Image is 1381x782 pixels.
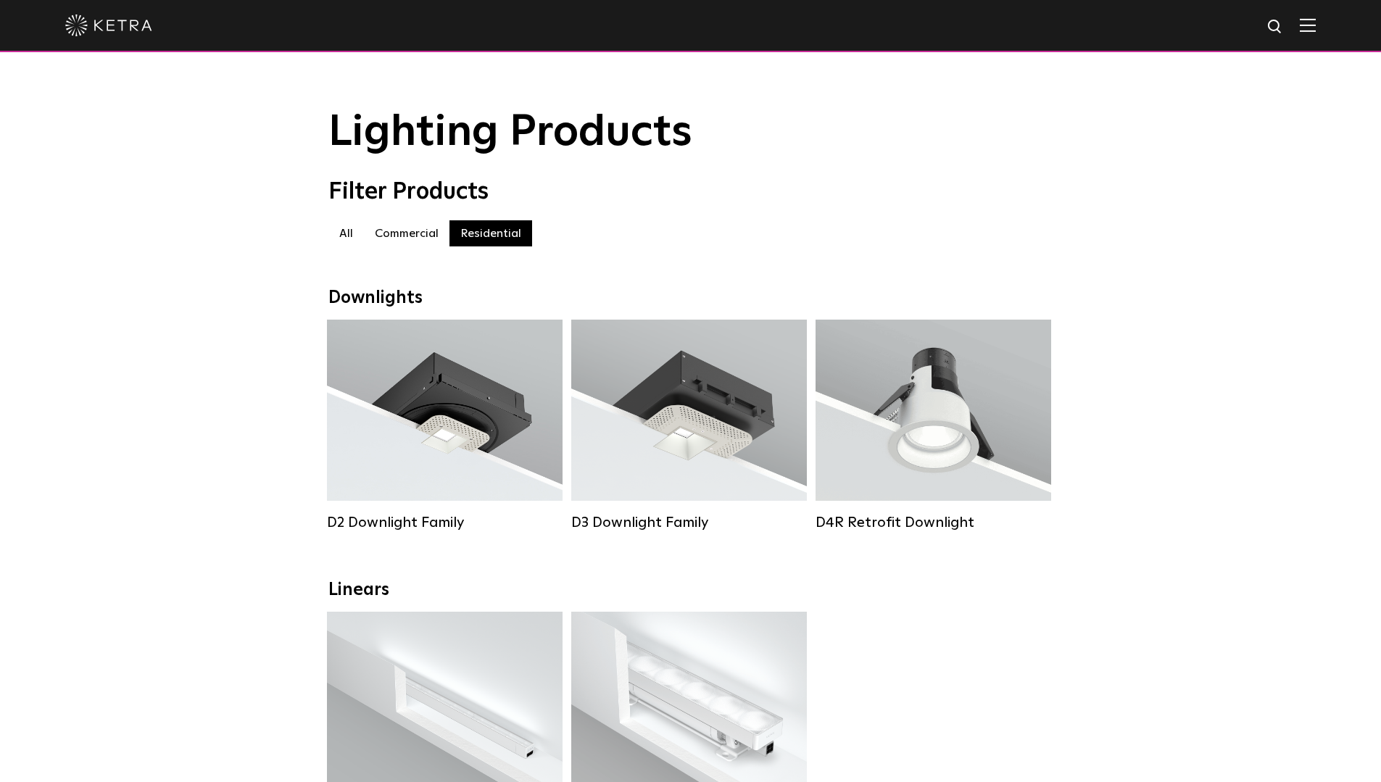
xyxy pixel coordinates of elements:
[1266,18,1285,36] img: search icon
[65,14,152,36] img: ketra-logo-2019-white
[816,320,1051,531] a: D4R Retrofit Downlight Lumen Output:800Colors:White / BlackBeam Angles:15° / 25° / 40° / 60°Watta...
[571,514,807,531] div: D3 Downlight Family
[1300,18,1316,32] img: Hamburger%20Nav.svg
[816,514,1051,531] div: D4R Retrofit Downlight
[449,220,532,246] label: Residential
[328,111,692,154] span: Lighting Products
[328,178,1053,206] div: Filter Products
[327,320,563,531] a: D2 Downlight Family Lumen Output:1200Colors:White / Black / Gloss Black / Silver / Bronze / Silve...
[571,320,807,531] a: D3 Downlight Family Lumen Output:700 / 900 / 1100Colors:White / Black / Silver / Bronze / Paintab...
[328,580,1053,601] div: Linears
[327,514,563,531] div: D2 Downlight Family
[364,220,449,246] label: Commercial
[328,220,364,246] label: All
[328,288,1053,309] div: Downlights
